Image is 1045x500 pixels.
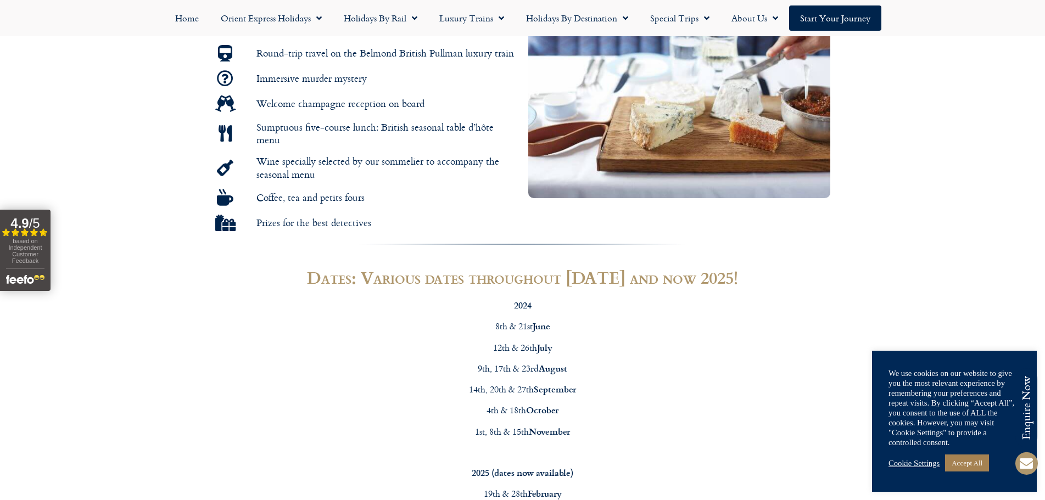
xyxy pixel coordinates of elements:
[720,5,789,31] a: About Us
[888,458,940,468] a: Cookie Settings
[333,5,428,31] a: Holidays by Rail
[215,361,830,376] p: 9th, 17th & 23rd
[254,191,365,204] span: Coffee, tea and petits fours
[472,466,573,479] strong: 2025 (dates now available)
[789,5,881,31] a: Start your Journey
[254,47,514,59] span: Round-trip travel on the Belmond British Pullman luxury train
[528,487,562,499] strong: February
[945,454,989,471] a: Accept All
[639,5,720,31] a: Special Trips
[5,5,1040,31] nav: Menu
[164,5,210,31] a: Home
[254,97,424,110] span: Welcome champagne reception on board
[533,319,550,332] strong: June
[254,155,517,181] span: Wine specially selected by our sommelier to accompany the seasonal menu
[215,424,830,439] p: 1st, 8th & 15th
[526,403,558,416] strong: October
[215,319,830,334] p: 8th & 21st
[215,340,830,355] p: 12th & 26th
[514,299,532,311] strong: 2024
[254,121,517,147] span: Sumptuous five-course lunch: British seasonal table d’hôte menu
[534,383,576,395] strong: September
[515,5,639,31] a: Holidays by Destination
[215,403,830,418] p: 4th & 18th
[210,5,333,31] a: Orient Express Holidays
[888,368,1020,447] div: We use cookies on our website to give you the most relevant experience by remembering your prefer...
[529,425,570,437] strong: November
[539,362,567,374] strong: August
[307,265,738,289] strong: Dates: Various dates throughout [DATE] and now 2025!
[537,341,552,353] strong: July
[215,382,830,397] p: 14th, 20th & 27th
[254,72,367,85] span: Immersive murder mystery
[254,216,371,229] span: Prizes for the best detectives
[428,5,515,31] a: Luxury Trains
